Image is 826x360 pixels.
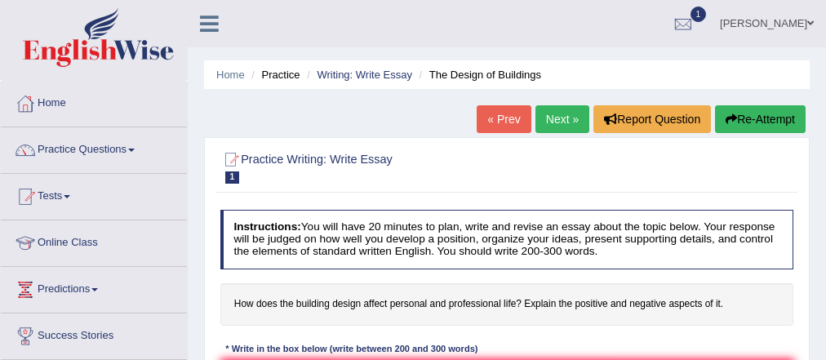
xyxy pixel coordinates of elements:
[220,343,483,357] div: * Write in the box below (write between 200 and 300 words)
[1,313,187,354] a: Success Stories
[715,105,806,133] button: Re-Attempt
[216,69,245,81] a: Home
[1,127,187,168] a: Practice Questions
[220,283,794,326] h4: How does the building design affect personal and professional life? Explain the positive and nega...
[593,105,711,133] button: Report Question
[233,220,300,233] b: Instructions:
[1,220,187,261] a: Online Class
[247,67,300,82] li: Practice
[220,149,576,184] h2: Practice Writing: Write Essay
[477,105,531,133] a: « Prev
[415,67,542,82] li: The Design of Buildings
[535,105,589,133] a: Next »
[1,174,187,215] a: Tests
[691,7,707,22] span: 1
[1,267,187,308] a: Predictions
[1,81,187,122] a: Home
[317,69,412,81] a: Writing: Write Essay
[225,171,240,184] span: 1
[220,210,794,269] h4: You will have 20 minutes to plan, write and revise an essay about the topic below. Your response ...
